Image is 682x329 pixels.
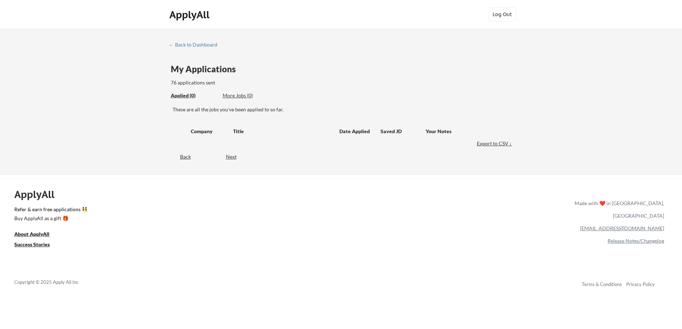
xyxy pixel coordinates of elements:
[477,140,514,147] div: Export to CSV ↓
[171,92,217,99] div: Applied (0)
[14,241,59,250] a: Success Stories
[14,230,59,239] a: About ApplyAll
[169,42,223,47] div: ← Back to Dashboard
[14,188,63,200] div: ApplyAll
[223,92,275,99] div: More Jobs (0)
[171,65,242,73] div: My Applications
[14,214,86,223] a: Buy ApplyAll as a gift 🎁
[339,128,371,135] div: Date Applied
[14,207,425,214] a: Refer & earn free applications 👯‍♀️
[488,7,517,21] button: Log Out
[608,238,664,244] a: Release Notes/Changelog
[426,128,507,135] div: Your Notes
[169,153,191,160] div: Back
[171,79,309,86] div: 76 applications sent
[14,241,50,247] u: Success Stories
[169,42,223,49] a: ← Back to Dashboard
[582,281,622,287] a: Terms & Conditions
[171,92,217,100] div: These are all the jobs you've been applied to so far.
[191,128,227,135] div: Company
[226,153,245,160] div: Next
[223,92,275,100] div: These are job applications we think you'd be a good fit for, but couldn't apply you to automatica...
[14,279,97,286] div: Copyright © 2025 Apply All Inc
[233,128,333,135] div: Title
[173,106,514,113] div: These are all the jobs you've been applied to so far.
[580,225,664,231] a: [EMAIL_ADDRESS][DOMAIN_NAME]
[169,9,212,21] div: ApplyAll
[14,231,49,237] u: About ApplyAll
[14,216,86,221] div: Buy ApplyAll as a gift 🎁
[381,125,426,137] div: Saved JD
[572,197,664,222] div: Made with ❤️ in [GEOGRAPHIC_DATA], [GEOGRAPHIC_DATA]
[626,281,655,287] a: Privacy Policy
